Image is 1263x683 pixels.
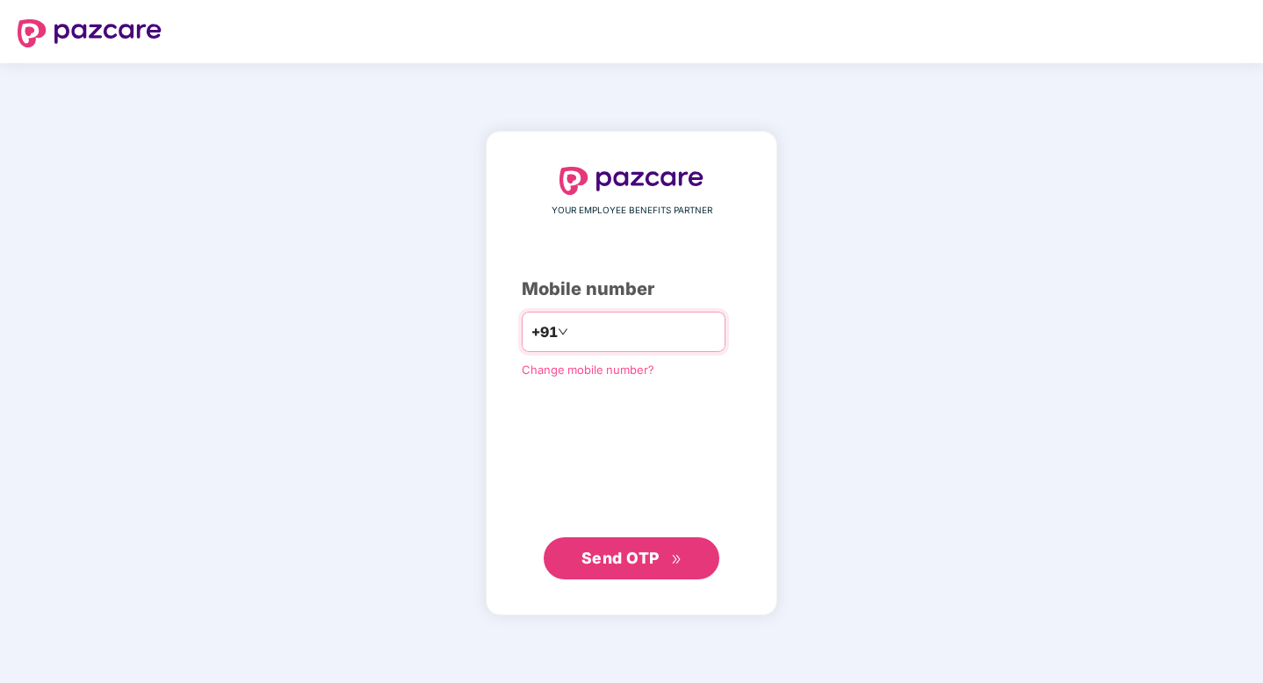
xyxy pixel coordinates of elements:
[522,276,741,303] div: Mobile number
[18,19,162,47] img: logo
[559,167,704,195] img: logo
[581,549,660,567] span: Send OTP
[558,327,568,337] span: down
[544,537,719,579] button: Send OTPdouble-right
[552,204,712,218] span: YOUR EMPLOYEE BENEFITS PARTNER
[531,321,558,343] span: +91
[522,363,654,377] a: Change mobile number?
[671,554,682,565] span: double-right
